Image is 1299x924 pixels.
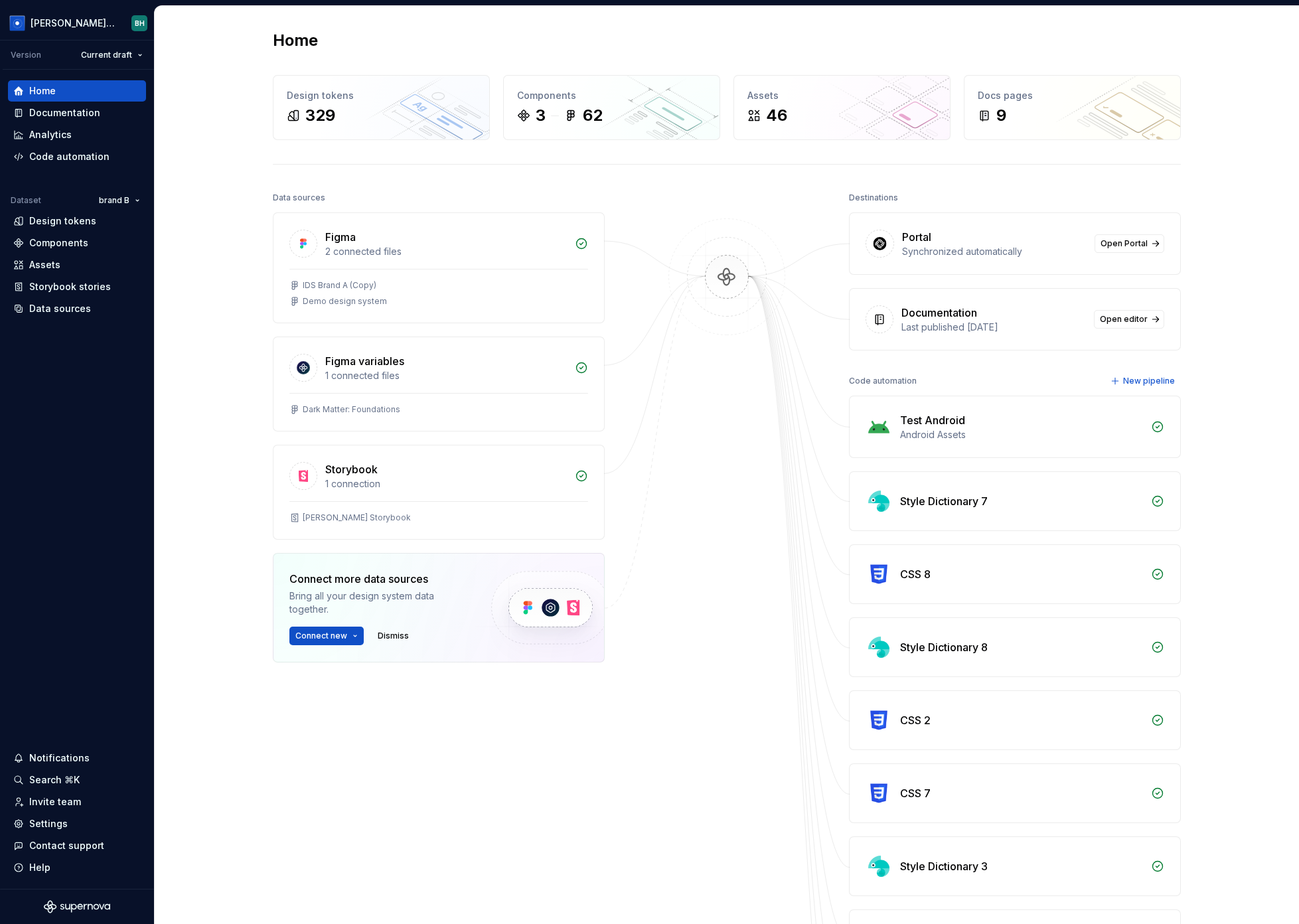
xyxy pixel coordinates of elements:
[517,89,706,102] div: Components
[901,305,977,321] div: Documentation
[325,477,567,491] div: 1 connection
[900,493,988,509] div: Style Dictionary 7
[536,105,546,126] div: 3
[325,461,378,477] div: Storybook
[372,627,415,645] button: Dismiss
[273,75,490,140] a: Design tokens329
[978,89,1167,102] div: Docs pages
[8,210,146,232] a: Design tokens
[8,146,146,167] a: Code automation
[8,124,146,145] a: Analytics
[1100,314,1148,325] span: Open editor
[900,412,965,428] div: Test Android
[8,232,146,254] a: Components
[303,296,387,307] div: Demo design system
[1123,376,1175,386] span: New pipeline
[11,195,41,206] div: Dataset
[273,445,605,540] a: Storybook1 connection[PERSON_NAME] Storybook
[273,212,605,323] a: Figma2 connected filesIDS Brand A (Copy)Demo design system
[29,214,96,228] div: Design tokens
[29,817,68,830] div: Settings
[964,75,1181,140] a: Docs pages9
[900,858,988,874] div: Style Dictionary 3
[503,75,720,140] a: Components362
[29,128,72,141] div: Analytics
[900,428,1143,441] div: Android Assets
[93,191,146,210] button: brand B
[29,861,50,874] div: Help
[75,46,149,64] button: Current draft
[29,839,104,852] div: Contact support
[8,747,146,769] button: Notifications
[900,785,931,801] div: CSS 7
[29,150,110,163] div: Code automation
[3,9,151,37] button: [PERSON_NAME] Design SystemBH
[99,195,129,206] span: brand B
[81,50,132,60] span: Current draft
[8,813,146,834] a: Settings
[849,189,898,207] div: Destinations
[289,571,469,587] div: Connect more data sources
[900,639,988,655] div: Style Dictionary 8
[31,17,115,30] div: [PERSON_NAME] Design System
[305,105,335,126] div: 329
[325,229,356,245] div: Figma
[29,106,100,119] div: Documentation
[378,631,409,641] span: Dismiss
[295,631,347,641] span: Connect new
[1101,238,1148,249] span: Open Portal
[29,236,88,250] div: Components
[29,773,80,787] div: Search ⌘K
[1094,310,1164,329] a: Open editor
[8,276,146,297] a: Storybook stories
[900,712,931,728] div: CSS 2
[8,857,146,878] button: Help
[849,372,917,390] div: Code automation
[8,769,146,791] button: Search ⌘K
[289,589,469,616] div: Bring all your design system data together.
[325,353,404,369] div: Figma variables
[273,30,318,51] h2: Home
[29,258,60,271] div: Assets
[29,795,81,809] div: Invite team
[8,298,146,319] a: Data sources
[287,89,476,102] div: Design tokens
[747,89,937,102] div: Assets
[29,84,56,98] div: Home
[8,791,146,812] a: Invite team
[996,105,1006,126] div: 9
[273,189,325,207] div: Data sources
[325,245,567,258] div: 2 connected files
[8,80,146,102] a: Home
[303,512,411,523] div: [PERSON_NAME] Storybook
[902,229,931,245] div: Portal
[733,75,951,140] a: Assets46
[583,105,603,126] div: 62
[8,835,146,856] button: Contact support
[9,15,25,31] img: 049812b6-2877-400d-9dc9-987621144c16.png
[1095,234,1164,253] a: Open Portal
[902,245,1087,258] div: Synchronized automatically
[303,404,400,415] div: Dark Matter: Foundations
[289,627,364,645] button: Connect new
[29,302,91,315] div: Data sources
[303,280,376,291] div: IDS Brand A (Copy)
[1107,372,1181,390] button: New pipeline
[901,321,1086,334] div: Last published [DATE]
[135,18,145,29] div: BH
[325,369,567,382] div: 1 connected files
[29,280,111,293] div: Storybook stories
[900,566,931,582] div: CSS 8
[29,751,90,765] div: Notifications
[8,102,146,123] a: Documentation
[273,337,605,431] a: Figma variables1 connected filesDark Matter: Foundations
[8,254,146,275] a: Assets
[766,105,787,126] div: 46
[44,900,110,913] svg: Supernova Logo
[11,50,41,60] div: Version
